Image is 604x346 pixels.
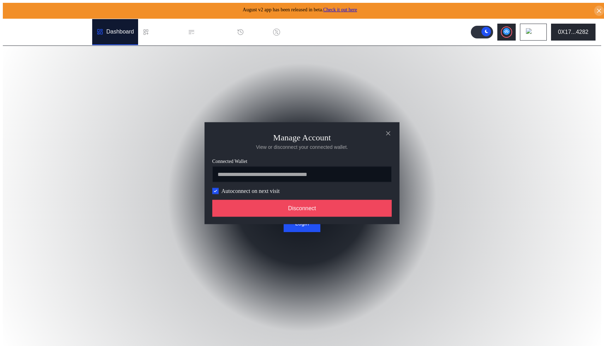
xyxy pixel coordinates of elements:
[106,29,134,35] div: Dashboard
[383,128,394,139] button: close modal
[526,28,534,36] img: chain logo
[212,158,392,164] span: Connected Wallet
[152,29,179,35] div: Loan Book
[558,29,588,35] div: 0X17...4282
[243,7,357,12] span: August v2 app has been released in beta.
[221,188,280,194] label: Autoconnect on next visit
[247,29,265,35] div: History
[323,7,357,12] a: Check it out here
[273,133,331,142] h2: Manage Account
[198,29,229,35] div: Permissions
[283,29,325,35] div: Discount Factors
[212,200,392,217] button: Disconnect
[256,144,348,150] div: View or disconnect your connected wallet.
